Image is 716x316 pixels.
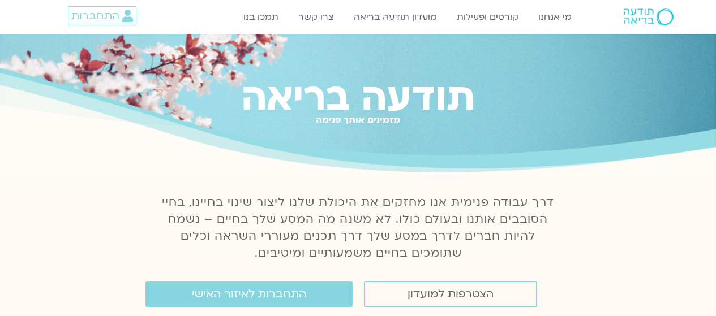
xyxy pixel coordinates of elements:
span: התחברות לאיזור האישי [192,288,306,300]
a: התחברות לאיזור האישי [145,281,353,307]
a: התחברות [68,6,136,25]
a: הצטרפות למועדון [364,281,537,307]
img: תודעה בריאה [624,8,674,25]
a: צרו קשר [293,6,340,28]
a: מועדון תודעה בריאה [348,6,443,28]
a: קורסים ופעילות [451,6,524,28]
a: תמכו בנו [238,6,284,28]
p: דרך עבודה פנימית אנו מחזקים את היכולת שלנו ליצור שינוי בחיינו, בחיי הסובבים אותנו ובעולם כולו. לא... [156,194,561,262]
span: הצטרפות למועדון [408,288,494,300]
a: מי אנחנו [533,6,577,28]
span: התחברות [71,10,119,22]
